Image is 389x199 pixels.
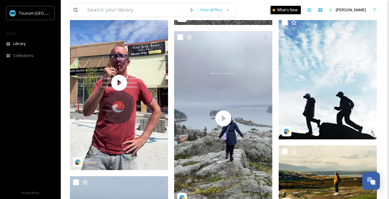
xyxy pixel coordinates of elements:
[10,10,16,16] img: tourism_nanaimo_logo.jpeg
[84,3,186,17] input: Search your library
[75,159,81,165] img: snapsea-logo.png
[284,128,290,134] img: snapsea-logo.png
[270,6,301,14] a: What's New
[279,16,377,139] img: orderlylifestyle-18030141026368419.jpeg
[336,7,366,12] span: [PERSON_NAME]
[197,4,232,16] a: View all files
[19,10,73,16] span: Tourism [GEOGRAPHIC_DATA]
[22,189,39,196] a: Privacy Policy
[13,41,26,47] span: Library
[13,53,33,58] span: Collections
[22,191,39,195] span: Privacy Policy
[362,172,380,190] button: Open Chat
[6,31,17,36] span: MEDIA
[326,4,369,16] a: [PERSON_NAME]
